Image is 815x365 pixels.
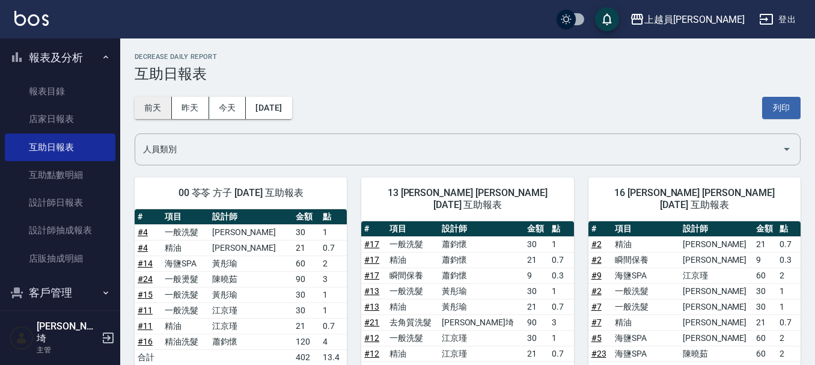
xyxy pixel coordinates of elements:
td: 一般洗髮 [162,302,209,318]
a: #4 [138,227,148,237]
td: 海鹽SPA [612,346,680,361]
td: 海鹽SPA [612,330,680,346]
a: #23 [591,349,606,358]
td: [PERSON_NAME] [680,330,753,346]
td: 30 [524,283,549,299]
button: 今天 [209,97,246,119]
button: 員工及薪資 [5,308,115,339]
button: save [595,7,619,31]
td: 精油 [386,346,439,361]
a: #9 [591,271,602,280]
p: 主管 [37,345,98,355]
a: #7 [591,317,602,327]
a: #15 [138,290,153,299]
th: 設計師 [680,221,753,237]
a: #17 [364,271,379,280]
th: 金額 [293,209,320,225]
td: 精油 [612,314,680,330]
td: 13.4 [320,349,347,365]
td: 2 [777,346,801,361]
th: 項目 [386,221,439,237]
td: 精油 [162,240,209,256]
td: 4 [320,334,347,349]
td: 90 [293,271,320,287]
a: #11 [138,321,153,331]
th: 項目 [612,221,680,237]
td: [PERSON_NAME] [680,314,753,330]
td: 去角質洗髮 [386,314,439,330]
th: 點 [320,209,347,225]
a: 店販抽成明細 [5,245,115,272]
a: #4 [138,243,148,253]
td: 30 [753,283,777,299]
td: 江京瑾 [439,330,524,346]
th: 點 [549,221,573,237]
a: 互助日報表 [5,133,115,161]
a: #13 [364,286,379,296]
td: 3 [549,314,573,330]
td: 0.3 [549,268,573,283]
td: 30 [524,330,549,346]
a: #12 [364,333,379,343]
td: 30 [293,302,320,318]
td: 精油 [162,318,209,334]
td: 黃彤瑜 [209,287,293,302]
td: [PERSON_NAME] [209,240,293,256]
td: 60 [753,330,777,346]
a: #2 [591,286,602,296]
td: 0.7 [549,299,573,314]
a: #24 [138,274,153,284]
td: 一般洗髮 [386,330,439,346]
img: Person [10,326,34,350]
td: 0.7 [320,240,347,256]
td: 海鹽SPA [162,256,209,271]
td: 90 [524,314,549,330]
a: 設計師日報表 [5,189,115,216]
td: 江京瑾 [439,346,524,361]
span: 16 [PERSON_NAME] [PERSON_NAME] [DATE] 互助報表 [603,187,786,211]
td: 精油 [612,236,680,252]
td: 蕭鈞懷 [439,268,524,283]
th: # [361,221,386,237]
td: 黃彤瑜 [439,283,524,299]
td: 0.3 [777,252,801,268]
td: [PERSON_NAME] [680,252,753,268]
button: [DATE] [246,97,292,119]
td: 1 [777,283,801,299]
td: 30 [293,287,320,302]
td: 0.7 [549,252,573,268]
td: 一般洗髮 [386,236,439,252]
td: 精油 [386,299,439,314]
button: 上越員[PERSON_NAME] [625,7,749,32]
h2: Decrease Daily Report [135,53,801,61]
td: 一般洗髮 [612,283,680,299]
button: 客戶管理 [5,277,115,308]
td: 蕭鈞懷 [209,334,293,349]
td: 1 [549,330,573,346]
th: 設計師 [439,221,524,237]
a: #2 [591,239,602,249]
a: 報表目錄 [5,78,115,105]
td: 21 [753,314,777,330]
td: 江京瑾 [680,268,753,283]
td: 1 [320,287,347,302]
td: 21 [524,299,549,314]
td: [PERSON_NAME] [680,299,753,314]
td: 60 [293,256,320,271]
a: #11 [138,305,153,315]
td: 江京瑾 [209,302,293,318]
a: #12 [364,349,379,358]
td: 30 [293,224,320,240]
td: 0.7 [320,318,347,334]
a: #7 [591,302,602,311]
td: 21 [524,346,549,361]
td: 一般洗髮 [162,224,209,240]
td: 2 [777,330,801,346]
td: 0.7 [549,346,573,361]
td: [PERSON_NAME] [680,236,753,252]
input: 人員名稱 [140,139,777,160]
button: 報表及分析 [5,42,115,73]
a: #5 [591,333,602,343]
td: 3 [320,271,347,287]
th: # [135,209,162,225]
